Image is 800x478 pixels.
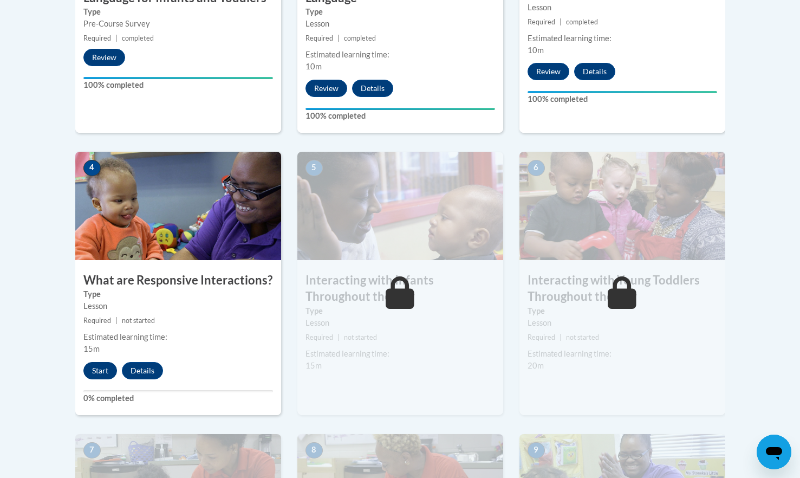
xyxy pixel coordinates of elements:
[528,442,545,458] span: 9
[305,108,495,110] div: Your progress
[75,152,281,260] img: Course Image
[560,18,562,26] span: |
[297,272,503,306] h3: Interacting with Infants Throughout the Day
[528,91,717,93] div: Your progress
[83,288,273,300] label: Type
[528,46,544,55] span: 10m
[305,80,347,97] button: Review
[115,34,118,42] span: |
[83,362,117,379] button: Start
[83,77,273,79] div: Your progress
[83,344,100,353] span: 15m
[566,333,599,341] span: not started
[75,272,281,289] h3: What are Responsive Interactions?
[337,333,340,341] span: |
[528,93,717,105] label: 100% completed
[83,79,273,91] label: 100% completed
[528,2,717,14] div: Lesson
[528,317,717,329] div: Lesson
[528,361,544,370] span: 20m
[297,152,503,260] img: Course Image
[519,152,725,260] img: Course Image
[344,333,377,341] span: not started
[83,331,273,343] div: Estimated learning time:
[83,160,101,176] span: 4
[305,34,333,42] span: Required
[305,6,495,18] label: Type
[574,63,615,80] button: Details
[83,6,273,18] label: Type
[528,33,717,44] div: Estimated learning time:
[528,305,717,317] label: Type
[305,18,495,30] div: Lesson
[83,442,101,458] span: 7
[83,34,111,42] span: Required
[83,392,273,404] label: 0% completed
[337,34,340,42] span: |
[305,305,495,317] label: Type
[528,18,555,26] span: Required
[305,317,495,329] div: Lesson
[566,18,598,26] span: completed
[305,49,495,61] div: Estimated learning time:
[344,34,376,42] span: completed
[528,160,545,176] span: 6
[352,80,393,97] button: Details
[757,435,791,469] iframe: Button to launch messaging window
[528,333,555,341] span: Required
[83,49,125,66] button: Review
[528,63,569,80] button: Review
[560,333,562,341] span: |
[305,160,323,176] span: 5
[122,316,155,325] span: not started
[83,18,273,30] div: Pre-Course Survey
[122,362,163,379] button: Details
[115,316,118,325] span: |
[305,361,322,370] span: 15m
[122,34,154,42] span: completed
[519,272,725,306] h3: Interacting with Young Toddlers Throughout the Day
[528,348,717,360] div: Estimated learning time:
[83,300,273,312] div: Lesson
[305,442,323,458] span: 8
[305,62,322,71] span: 10m
[83,316,111,325] span: Required
[305,348,495,360] div: Estimated learning time:
[305,333,333,341] span: Required
[305,110,495,122] label: 100% completed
